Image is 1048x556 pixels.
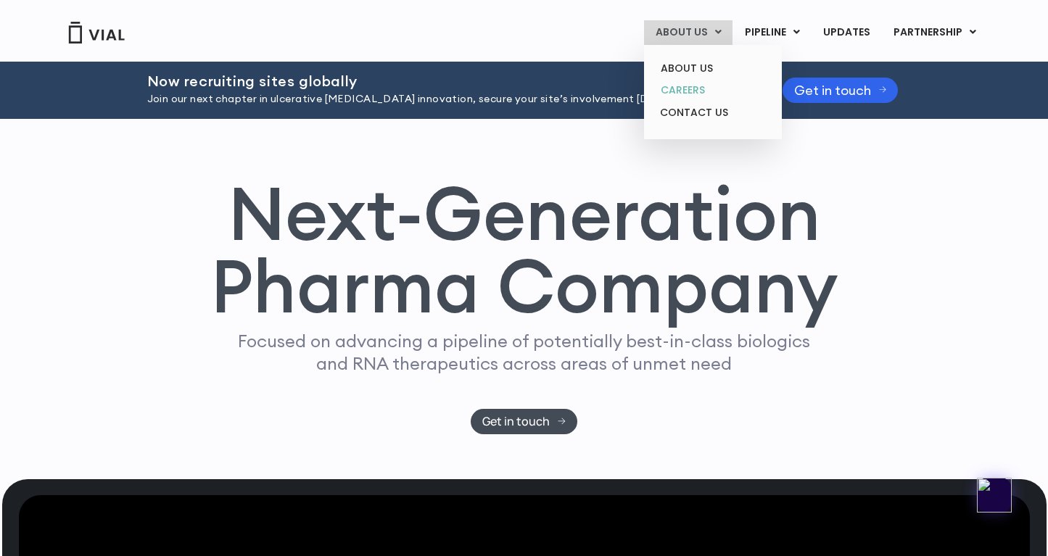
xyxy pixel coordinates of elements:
a: UPDATES [812,20,881,45]
span: Get in touch [794,85,871,96]
p: Join our next chapter in ulcerative [MEDICAL_DATA] innovation, secure your site’s involvement [DA... [147,91,746,107]
a: ABOUT US [649,57,776,80]
a: ABOUT USMenu Toggle [644,20,733,45]
a: Get in touch [783,78,899,103]
img: app-logo.png [977,478,1012,513]
a: PARTNERSHIPMenu Toggle [882,20,988,45]
p: Focused on advancing a pipeline of potentially best-in-class biologics and RNA therapeutics acros... [232,330,817,375]
a: PIPELINEMenu Toggle [733,20,811,45]
h2: Now recruiting sites globally [147,73,746,89]
a: CONTACT US [649,101,776,125]
h1: Next-Generation Pharma Company [210,177,838,323]
a: Get in touch [471,409,577,434]
img: Vial Logo [67,22,125,43]
a: CAREERS [649,79,776,101]
span: Get in touch [482,416,550,427]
